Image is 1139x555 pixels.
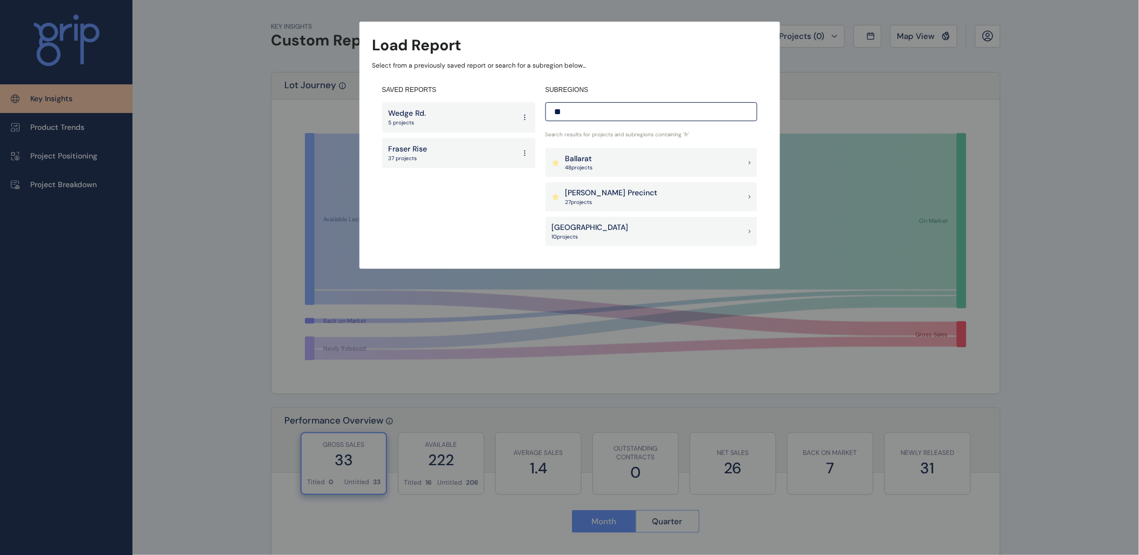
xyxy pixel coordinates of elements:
[389,144,428,155] p: Fraser Rise
[545,85,757,95] h4: SUBREGIONS
[382,85,536,95] h4: SAVED REPORTS
[565,199,658,206] p: 27 project s
[372,35,462,56] h3: Load Report
[372,61,767,70] p: Select from a previously saved report or search for a subregion below...
[545,131,757,138] p: Search results for projects and subregions containing ' fr '
[565,164,593,171] p: 48 project s
[552,222,629,233] p: [GEOGRAPHIC_DATA]
[565,154,593,164] p: Ballarat
[389,155,428,162] p: 37 projects
[389,119,427,127] p: 5 projects
[389,108,427,119] p: Wedge Rd.
[552,233,629,241] p: 10 project s
[565,188,658,199] p: [PERSON_NAME] Precinct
